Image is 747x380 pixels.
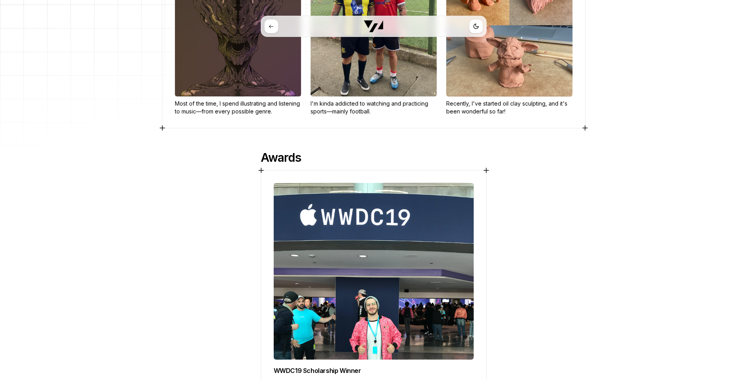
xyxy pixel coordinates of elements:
h2: Awards [261,147,487,164]
figcaption: Most of the time, I spend illustrating and listening to music—from every possible genre. [175,100,301,115]
figcaption: Recently, I've started oil clay sculpting, and it's been wonderful so far! [446,100,573,115]
img: WWDC19 Scholarship Winner [274,183,474,360]
figcaption: I'm kinda addicted to watching and practicing sports—mainly football. [311,100,437,115]
h5: WWDC19 Scholarship Winner [274,366,474,375]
